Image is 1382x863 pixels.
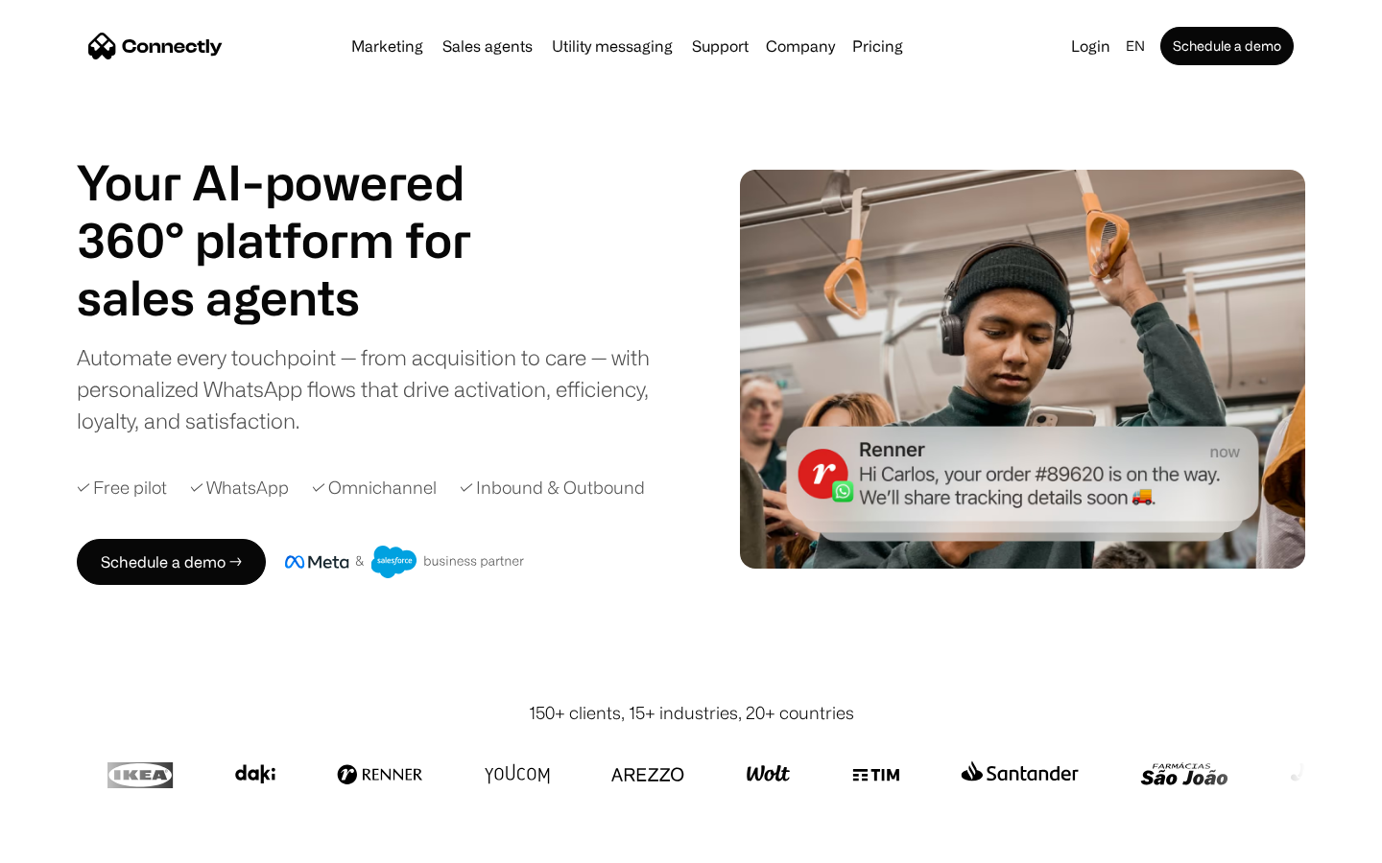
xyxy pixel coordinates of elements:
[77,153,518,268] h1: Your AI-powered 360° platform for
[1160,27,1294,65] a: Schedule a demo
[1063,33,1118,59] a: Login
[529,700,854,726] div: 150+ clients, 15+ industries, 20+ countries
[1126,33,1145,59] div: en
[460,475,645,501] div: ✓ Inbound & Outbound
[435,38,540,54] a: Sales agents
[312,475,437,501] div: ✓ Omnichannel
[684,38,756,54] a: Support
[845,38,911,54] a: Pricing
[766,33,835,59] div: Company
[77,475,167,501] div: ✓ Free pilot
[19,828,115,856] aside: Language selected: English
[190,475,289,501] div: ✓ WhatsApp
[77,539,266,585] a: Schedule a demo →
[344,38,431,54] a: Marketing
[544,38,680,54] a: Utility messaging
[77,341,681,436] div: Automate every touchpoint — from acquisition to care — with personalized WhatsApp flows that driv...
[285,546,525,578] img: Meta and Salesforce business partner badge.
[38,829,115,856] ul: Language list
[77,268,518,326] h1: sales agents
